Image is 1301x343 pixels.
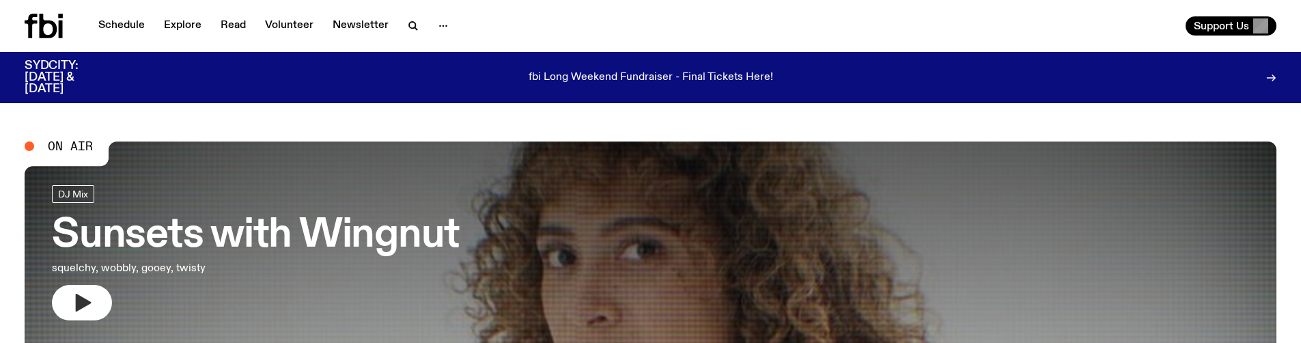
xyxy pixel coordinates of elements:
[90,16,153,36] a: Schedule
[1186,16,1276,36] button: Support Us
[257,16,322,36] a: Volunteer
[25,60,112,95] h3: SYDCITY: [DATE] & [DATE]
[52,185,94,203] a: DJ Mix
[48,140,93,152] span: On Air
[324,16,397,36] a: Newsletter
[212,16,254,36] a: Read
[58,189,88,200] span: DJ Mix
[529,72,773,84] p: fbi Long Weekend Fundraiser - Final Tickets Here!
[1194,20,1249,32] span: Support Us
[156,16,210,36] a: Explore
[52,185,460,320] a: Sunsets with Wingnutsquelchy, wobbly, gooey, twisty
[52,260,402,277] p: squelchy, wobbly, gooey, twisty
[52,217,460,255] h3: Sunsets with Wingnut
